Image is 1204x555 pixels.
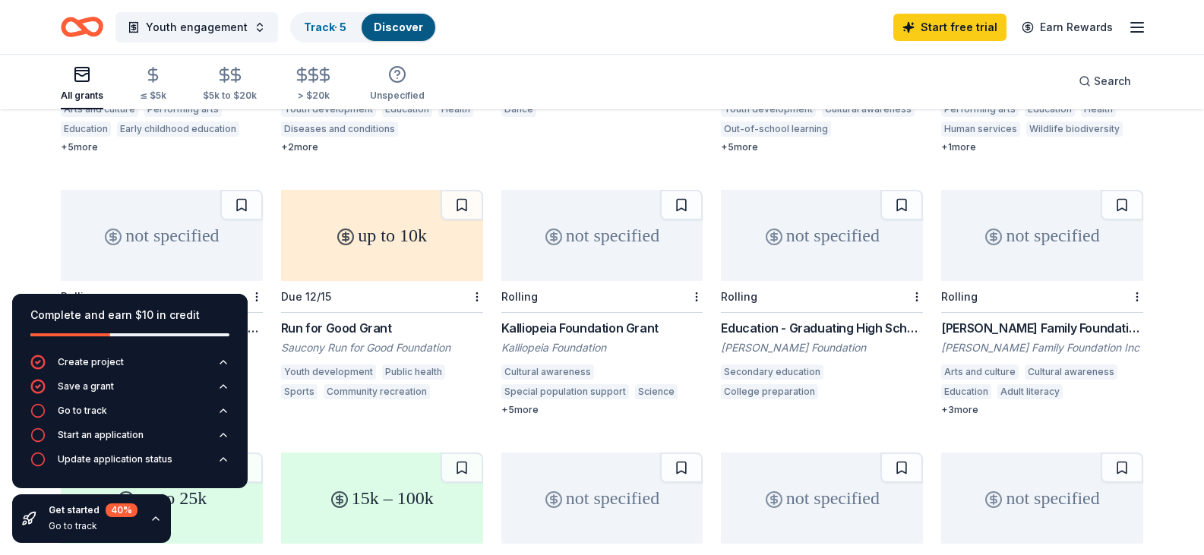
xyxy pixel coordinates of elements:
[501,290,538,303] div: Rolling
[281,319,483,337] div: Run for Good Grant
[382,364,445,380] div: Public health
[140,60,166,109] button: ≤ $5k
[721,384,818,399] div: College preparation
[30,403,229,427] button: Go to track
[501,384,629,399] div: Special population support
[281,290,331,303] div: Due 12/15
[941,364,1019,380] div: Arts and culture
[941,141,1143,153] div: + 1 more
[501,190,703,281] div: not specified
[501,102,536,117] div: Dance
[58,380,114,393] div: Save a grant
[61,190,263,281] div: not specified
[203,60,257,109] button: $5k to $20k
[281,190,483,404] a: up to 10kDue 12/15Run for Good GrantSaucony Run for Good FoundationYouth developmentPublic health...
[721,190,923,281] div: not specified
[203,90,257,102] div: $5k to $20k
[115,12,278,43] button: Youth engagement
[501,340,703,355] div: Kalliopeia Foundation
[281,384,318,399] div: Sports
[370,90,425,102] div: Unspecified
[438,102,473,117] div: Health
[290,12,437,43] button: Track· 5Discover
[281,340,483,355] div: Saucony Run for Good Foundation
[281,141,483,153] div: + 2 more
[941,384,991,399] div: Education
[941,190,1143,416] a: not specifiedRolling[PERSON_NAME] Family Foundation Grants[PERSON_NAME] Family Foundation IncArts...
[941,319,1143,337] div: [PERSON_NAME] Family Foundation Grants
[30,379,229,403] button: Save a grant
[61,121,111,137] div: Education
[30,452,229,476] button: Update application status
[721,190,923,404] a: not specifiedRollingEducation - Graduating High School College & Career Ready[PERSON_NAME] Founda...
[721,453,923,544] div: not specified
[304,20,346,33] a: Track· 5
[58,453,172,465] div: Update application status
[941,404,1143,416] div: + 3 more
[1081,102,1116,117] div: Health
[721,121,831,137] div: Out-of-school learning
[941,121,1020,137] div: Human services
[721,340,923,355] div: [PERSON_NAME] Foundation
[501,404,703,416] div: + 5 more
[49,520,137,532] div: Go to track
[61,9,103,45] a: Home
[721,102,816,117] div: Youth development
[30,427,229,452] button: Start an application
[61,141,263,153] div: + 5 more
[61,59,103,109] button: All grants
[117,121,239,137] div: Early childhood education
[30,355,229,379] button: Create project
[61,190,263,416] a: not specifiedRollingCorporate Giving - Charitable Contributions[PERSON_NAME] CorporationArts and ...
[58,429,144,441] div: Start an application
[941,340,1143,355] div: [PERSON_NAME] Family Foundation Inc
[281,102,376,117] div: Youth development
[1067,66,1143,96] button: Search
[501,319,703,337] div: Kalliopeia Foundation Grant
[822,102,915,117] div: Cultural awareness
[106,503,137,517] div: 40 %
[404,121,466,137] div: Environment
[61,90,103,102] div: All grants
[721,364,823,380] div: Secondary education
[58,356,124,368] div: Create project
[941,102,1019,117] div: Performing arts
[281,364,376,380] div: Youth development
[374,20,423,33] a: Discover
[1094,72,1131,90] span: Search
[281,190,483,281] div: up to 10k
[721,141,923,153] div: + 5 more
[146,18,248,36] span: Youth engagement
[58,405,107,417] div: Go to track
[293,90,333,102] div: > $20k
[1026,121,1123,137] div: Wildlife biodiversity
[501,364,594,380] div: Cultural awareness
[324,384,430,399] div: Community recreation
[501,453,703,544] div: not specified
[941,290,978,303] div: Rolling
[941,453,1143,544] div: not specified
[61,102,138,117] div: Arts and culture
[293,60,333,109] button: > $20k
[941,190,1143,281] div: not specified
[370,59,425,109] button: Unspecified
[49,503,137,517] div: Get started
[144,102,222,117] div: Performing arts
[281,453,483,544] div: 15k – 100k
[1013,14,1122,41] a: Earn Rewards
[635,384,678,399] div: Science
[721,290,757,303] div: Rolling
[1025,102,1075,117] div: Education
[997,384,1063,399] div: Adult literacy
[893,14,1006,41] a: Start free trial
[140,90,166,102] div: ≤ $5k
[721,319,923,337] div: Education - Graduating High School College & Career Ready
[281,121,398,137] div: Diseases and conditions
[501,190,703,416] a: not specifiedRollingKalliopeia Foundation GrantKalliopeia FoundationCultural awarenessSpecial pop...
[30,306,229,324] div: Complete and earn $10 in credit
[382,102,432,117] div: Education
[1025,364,1117,380] div: Cultural awareness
